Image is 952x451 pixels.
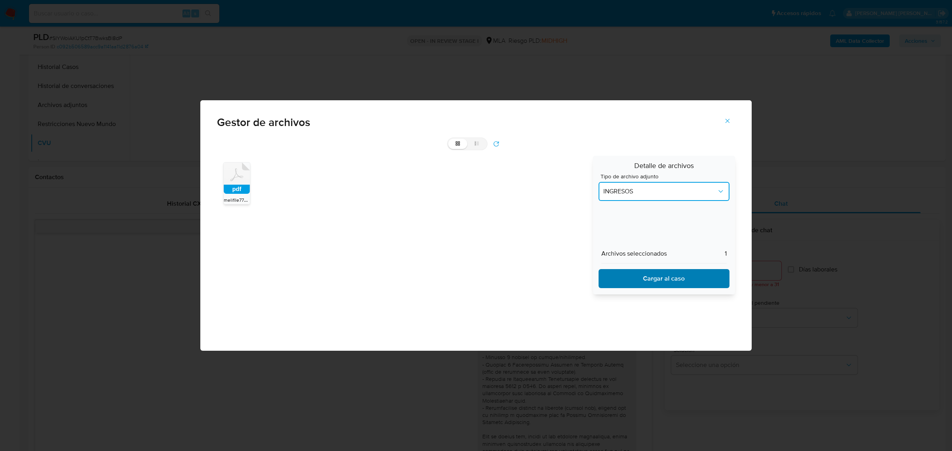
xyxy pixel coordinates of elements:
[599,269,729,288] button: Descargar
[603,187,717,195] span: INGRESOS
[725,250,727,258] span: 1
[714,111,741,130] button: Cerrar
[224,196,296,204] span: melifile7750663166213334061.pdf
[601,250,667,258] span: Archivos seleccionados
[601,174,731,179] span: Tipo de archivo adjunto
[217,117,735,128] span: Gestor de archivos
[223,162,250,204] div: pdfmelifile7750663166213334061.pdf
[599,161,729,174] span: Detalle de archivos
[609,270,719,287] span: Cargar al caso
[488,138,505,150] button: refresh
[599,182,729,201] button: document types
